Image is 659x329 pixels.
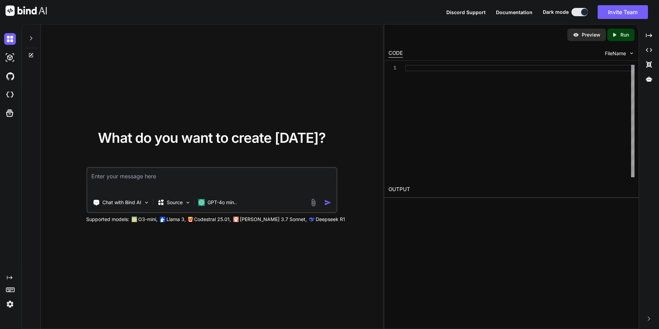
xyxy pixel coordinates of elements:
img: githubDark [4,70,16,82]
p: Deepseek R1 [316,216,345,223]
h2: OUTPUT [384,181,639,198]
p: Supported models: [86,216,129,223]
img: icon [324,199,332,206]
span: Documentation [496,9,533,15]
span: Discord Support [446,9,486,15]
button: Invite Team [598,5,648,19]
img: chevron down [629,50,635,56]
p: [PERSON_NAME] 3.7 Sonnet, [240,216,307,223]
img: darkChat [4,33,16,45]
p: Source [167,199,183,206]
img: preview [573,32,579,38]
img: darkAi-studio [4,52,16,63]
p: Run [620,31,629,38]
img: attachment [310,199,317,207]
img: settings [4,298,16,310]
img: GPT-4 [131,217,137,222]
p: Preview [582,31,600,38]
img: claude [309,217,314,222]
button: Documentation [496,9,533,16]
img: GPT-4o mini [198,199,205,206]
img: Pick Models [185,200,191,206]
span: What do you want to create [DATE]? [98,129,326,146]
span: Dark mode [543,9,569,16]
p: O3-mini, [138,216,158,223]
img: Bind AI [6,6,47,16]
img: claude [233,217,239,222]
p: Codestral 25.01, [194,216,231,223]
img: Llama2 [160,217,165,222]
div: 1 [388,65,396,71]
p: GPT-4o min.. [207,199,237,206]
button: Discord Support [446,9,486,16]
div: CODE [388,49,403,58]
p: Llama 3, [166,216,186,223]
span: FileName [605,50,626,57]
img: cloudideIcon [4,89,16,101]
img: Mistral-AI [188,217,193,222]
p: Chat with Bind AI [102,199,141,206]
img: Pick Tools [143,200,149,206]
